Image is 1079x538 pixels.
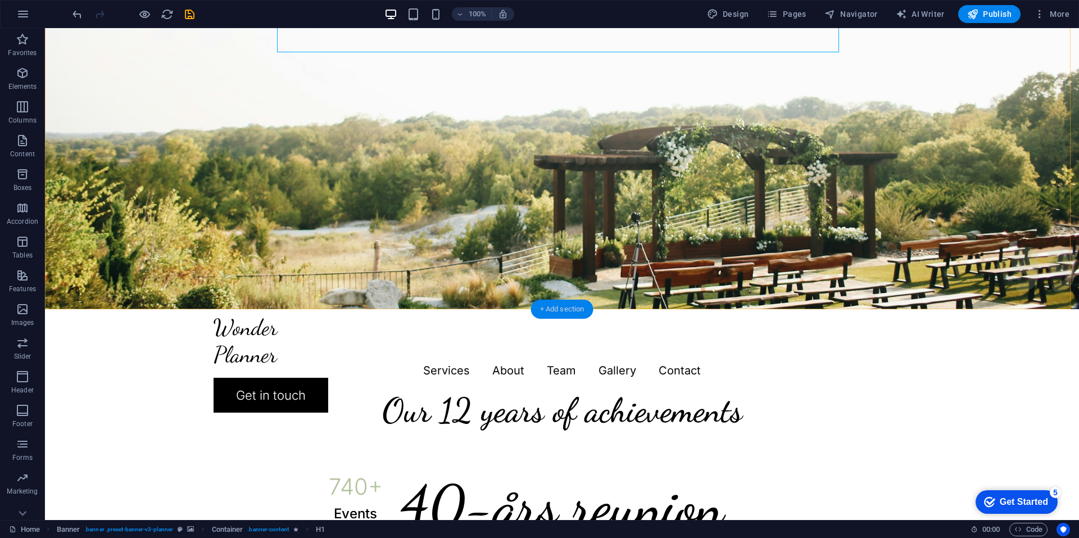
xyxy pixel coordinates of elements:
div: Get Started [33,12,81,22]
p: Header [11,386,34,395]
nav: breadcrumb [57,523,325,536]
span: . banner .preset-banner-v3-planner [84,523,173,536]
p: Footer [12,419,33,428]
span: More [1034,8,1069,20]
i: On resize automatically adjust zoom level to fit chosen device. [498,9,508,19]
span: Click to select. Double-click to edit [212,523,243,536]
button: Navigator [820,5,882,23]
span: Pages [767,8,806,20]
a: Click to cancel selection. Double-click to open Pages [9,523,40,536]
button: Publish [958,5,1021,23]
i: Undo: Change text (Ctrl+Z) [71,8,84,21]
span: Publish [967,8,1012,20]
i: Save (Ctrl+S) [183,8,196,21]
span: Click to select. Double-click to edit [57,523,80,536]
h6: Session time [971,523,1000,536]
span: : [990,525,992,534]
div: + Add section [531,300,593,319]
button: AI Writer [891,5,949,23]
span: . banner-content [247,523,288,536]
p: Columns [8,116,37,125]
span: Navigator [824,8,878,20]
div: Design (Ctrl+Alt+Y) [702,5,754,23]
button: Usercentrics [1057,523,1070,536]
button: Design [702,5,754,23]
div: 5 [83,2,94,13]
button: Pages [762,5,810,23]
span: 00 00 [982,523,1000,536]
i: Element contains an animation [293,526,298,532]
div: Get Started 5 items remaining, 0% complete [9,6,91,29]
p: Features [9,284,36,293]
p: Tables [12,251,33,260]
i: This element contains a background [187,526,194,532]
h6: 100% [469,7,487,21]
span: Design [707,8,749,20]
button: More [1030,5,1074,23]
p: Forms [12,453,33,462]
i: This element is a customizable preset [178,526,183,532]
p: Content [10,150,35,159]
button: save [183,7,196,21]
button: Code [1009,523,1048,536]
span: Click to select. Double-click to edit [316,523,325,536]
p: Slider [14,352,31,361]
p: Boxes [13,183,32,192]
button: undo [70,7,84,21]
span: Code [1014,523,1042,536]
p: Marketing [7,487,38,496]
p: Favorites [8,48,37,57]
button: Click here to leave preview mode and continue editing [138,7,151,21]
p: Elements [8,82,37,91]
button: reload [160,7,174,21]
p: Accordion [7,217,38,226]
button: 100% [452,7,492,21]
i: Reload page [161,8,174,21]
span: AI Writer [896,8,945,20]
p: Images [11,318,34,327]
